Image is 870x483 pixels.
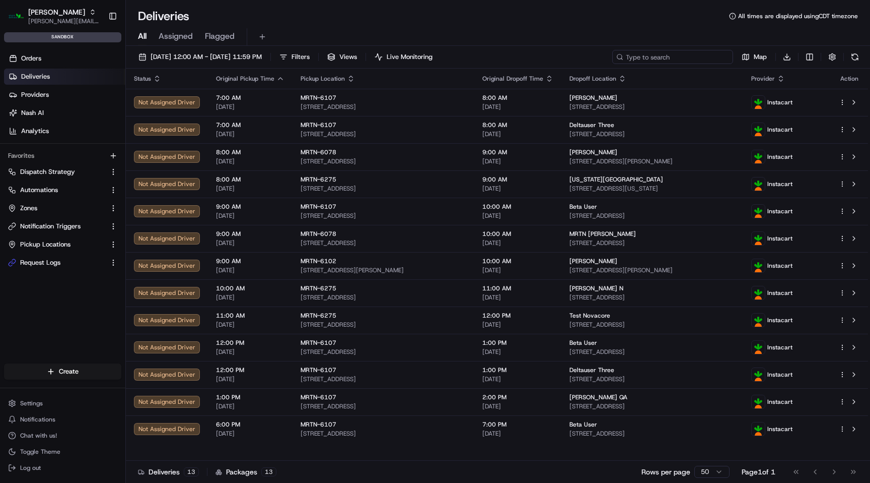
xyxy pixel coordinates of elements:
button: Request Logs [4,255,121,271]
span: 10:00 AM [482,203,553,211]
span: [PERSON_NAME] [569,148,617,156]
span: Pylon [100,171,122,178]
span: [STREET_ADDRESS] [569,130,735,138]
span: 8:00 AM [482,94,553,102]
span: MRTN-6078 [301,230,336,238]
span: [DATE] [216,103,284,111]
span: 10:00 AM [482,257,553,265]
span: [DATE] [482,348,553,356]
span: [DATE] [482,266,553,274]
span: [STREET_ADDRESS] [569,239,735,247]
span: [DATE] [482,375,553,383]
span: [DATE] [216,239,284,247]
img: instacart_logo.png [752,368,765,381]
div: Packages [215,467,276,477]
span: 8:00 AM [216,175,284,184]
span: [STREET_ADDRESS] [301,103,466,111]
button: Start new chat [171,99,183,111]
h1: Deliveries [138,8,189,24]
span: Chat with us! [20,432,57,440]
span: MRTN-6107 [301,420,336,429]
span: 6:00 PM [216,420,284,429]
span: [STREET_ADDRESS] [301,375,466,383]
span: Nash AI [21,108,44,117]
span: Instacart [767,289,792,297]
span: [STREET_ADDRESS] [301,239,466,247]
span: [STREET_ADDRESS] [569,293,735,301]
img: instacart_logo.png [752,150,765,163]
span: 9:00 AM [482,175,553,184]
span: [STREET_ADDRESS] [569,321,735,329]
div: Page 1 of 1 [742,467,775,477]
button: Martin's[PERSON_NAME][PERSON_NAME][EMAIL_ADDRESS][DOMAIN_NAME] [4,4,104,28]
span: [DATE] 12:00 AM - [DATE] 11:59 PM [151,52,262,62]
span: Pickup Locations [20,240,70,249]
span: [STREET_ADDRESS][PERSON_NAME] [569,157,735,165]
img: instacart_logo.png [752,341,765,354]
span: Flagged [205,30,235,42]
span: Analytics [21,127,49,136]
input: Clear [26,65,166,76]
span: [DATE] [482,402,553,410]
span: Deltauser Three [569,121,614,129]
a: Request Logs [8,258,105,267]
span: Status [134,75,151,83]
span: [DATE] [482,293,553,301]
span: Instacart [767,316,792,324]
a: Deliveries [4,69,125,85]
a: 📗Knowledge Base [6,142,81,160]
button: Toggle Theme [4,445,121,459]
span: [STREET_ADDRESS] [301,157,466,165]
button: Zones [4,200,121,216]
div: 13 [184,467,199,476]
span: [DATE] [482,157,553,165]
span: MRTN-6107 [301,393,336,401]
a: Notification Triggers [8,222,105,231]
span: Notification Triggers [20,222,81,231]
span: Pickup Location [301,75,345,83]
span: 8:00 AM [216,148,284,156]
button: Views [323,50,361,64]
button: Automations [4,182,121,198]
span: MRTN-6078 [301,148,336,156]
img: instacart_logo.png [752,232,765,245]
input: Type to search [612,50,733,64]
button: [PERSON_NAME][EMAIL_ADDRESS][DOMAIN_NAME] [28,17,100,25]
span: Map [754,52,767,62]
span: Toggle Theme [20,448,60,456]
span: Views [339,52,357,62]
span: MRTN-6275 [301,312,336,320]
div: 13 [261,467,276,476]
img: instacart_logo.png [752,123,765,136]
span: [DATE] [482,212,553,220]
a: Dispatch Strategy [8,167,105,176]
button: Filters [275,50,314,64]
span: [STREET_ADDRESS] [569,348,735,356]
span: 11:00 AM [216,312,284,320]
span: 1:00 PM [216,393,284,401]
span: [STREET_ADDRESS][PERSON_NAME] [301,266,466,274]
button: [PERSON_NAME] [28,7,85,17]
button: Log out [4,461,121,475]
span: [STREET_ADDRESS] [569,402,735,410]
span: [DATE] [482,321,553,329]
span: [DATE] [482,130,553,138]
span: Original Dropoff Time [482,75,543,83]
a: Pickup Locations [8,240,105,249]
a: Powered byPylon [71,170,122,178]
span: MRTN-6107 [301,339,336,347]
span: [PERSON_NAME] [569,257,617,265]
img: Nash [10,10,30,30]
div: sandbox [4,32,121,42]
span: 1:00 PM [482,339,553,347]
span: 11:00 AM [482,284,553,292]
span: [DATE] [216,185,284,193]
span: 12:00 PM [216,366,284,374]
button: Refresh [848,50,862,64]
span: [STREET_ADDRESS] [569,375,735,383]
span: 1:00 PM [482,366,553,374]
span: [STREET_ADDRESS] [301,185,466,193]
img: Martin's [8,8,24,24]
a: Orders [4,50,125,67]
